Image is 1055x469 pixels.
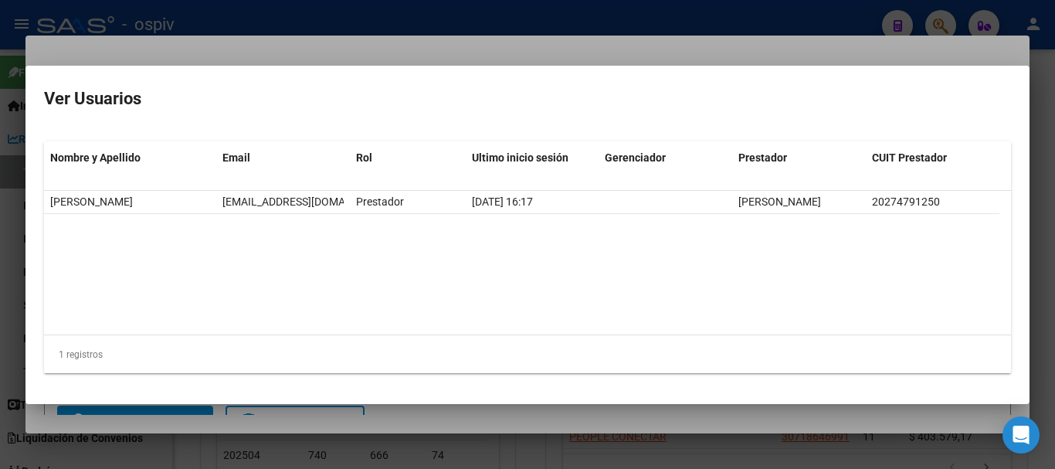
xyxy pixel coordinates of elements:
[732,141,866,175] datatable-header-cell: Prestador
[472,195,533,208] span: [DATE] 16:17
[44,335,1011,374] div: 1 registros
[350,141,466,175] datatable-header-cell: Rol
[50,195,133,208] span: [PERSON_NAME]
[466,141,599,175] datatable-header-cell: Ultimo inicio sesión
[356,151,372,164] span: Rol
[1002,416,1040,454] div: Open Intercom Messenger
[50,151,141,164] span: Nombre y Apellido
[599,141,732,175] datatable-header-cell: Gerenciador
[44,141,216,175] datatable-header-cell: Nombre y Apellido
[872,195,940,208] span: 20274791250
[216,141,350,175] datatable-header-cell: Email
[356,195,404,208] span: Prestador
[222,151,250,164] span: Email
[44,84,1011,114] h2: Ver Usuarios
[738,151,787,164] span: Prestador
[472,151,568,164] span: Ultimo inicio sesión
[872,151,947,164] span: CUIT Prestador
[866,141,999,175] datatable-header-cell: CUIT Prestador
[605,151,666,164] span: Gerenciador
[738,195,821,208] span: [PERSON_NAME]
[222,195,394,208] span: jorgebogadoviajes@gmail.com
